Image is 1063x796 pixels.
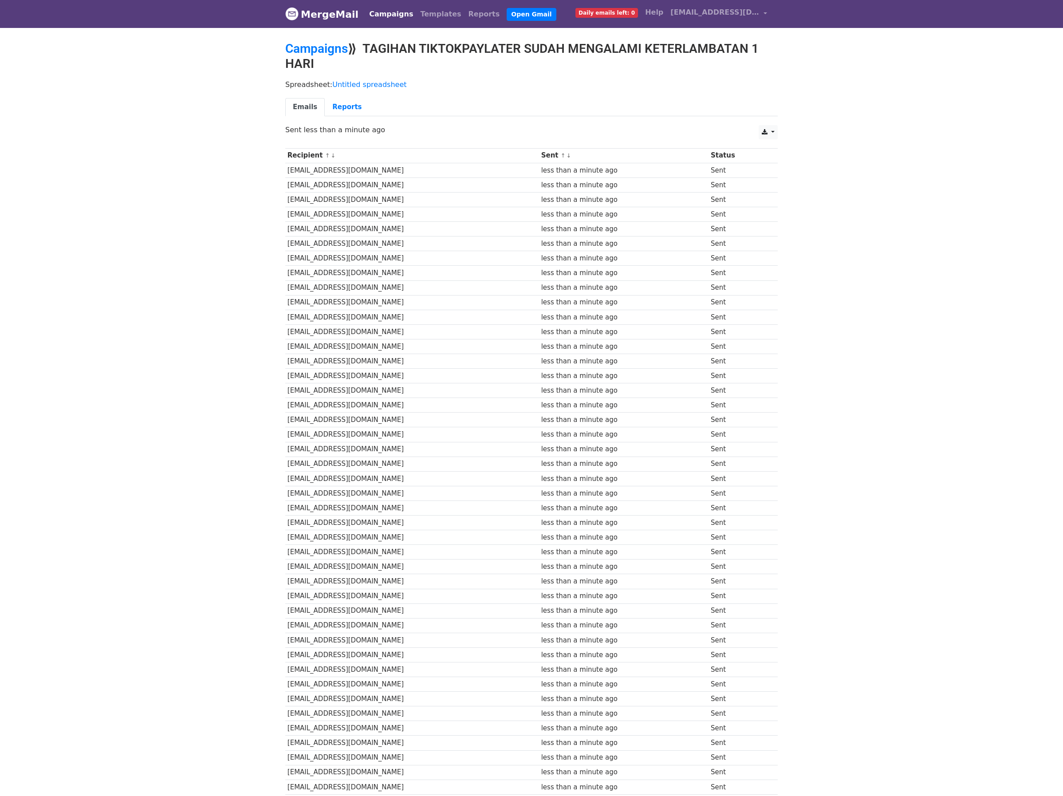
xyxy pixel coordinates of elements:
span: Daily emails left: 0 [575,8,638,18]
div: less than a minute ago [541,723,707,733]
div: less than a minute ago [541,650,707,660]
td: Sent [709,339,769,354]
td: Sent [709,618,769,633]
td: [EMAIL_ADDRESS][DOMAIN_NAME] [285,706,539,721]
div: less than a minute ago [541,459,707,469]
a: Daily emails left: 0 [572,4,642,21]
a: Open Gmail [507,8,556,21]
a: MergeMail [285,5,358,24]
div: less than a minute ago [541,327,707,337]
td: [EMAIL_ADDRESS][DOMAIN_NAME] [285,427,539,442]
td: Sent [709,500,769,515]
th: Status [709,148,769,163]
td: Sent [709,192,769,207]
div: less than a minute ago [541,635,707,646]
td: Sent [709,207,769,222]
td: Sent [709,310,769,324]
td: Sent [709,721,769,736]
td: [EMAIL_ADDRESS][DOMAIN_NAME] [285,721,539,736]
td: Sent [709,530,769,545]
td: [EMAIL_ADDRESS][DOMAIN_NAME] [285,413,539,427]
td: Sent [709,633,769,647]
td: [EMAIL_ADDRESS][DOMAIN_NAME] [285,500,539,515]
td: Sent [709,427,769,442]
a: ↓ [566,152,571,159]
td: Sent [709,413,769,427]
a: Reports [465,5,504,23]
td: [EMAIL_ADDRESS][DOMAIN_NAME] [285,295,539,310]
td: [EMAIL_ADDRESS][DOMAIN_NAME] [285,765,539,780]
div: less than a minute ago [541,209,707,220]
div: less than a minute ago [541,606,707,616]
td: [EMAIL_ADDRESS][DOMAIN_NAME] [285,471,539,486]
a: ↓ [331,152,335,159]
div: less than a minute ago [541,342,707,352]
div: less than a minute ago [541,356,707,366]
a: Campaigns [285,41,348,56]
div: less than a minute ago [541,224,707,234]
th: Recipient [285,148,539,163]
span: [EMAIL_ADDRESS][DOMAIN_NAME] [670,7,759,18]
td: [EMAIL_ADDRESS][DOMAIN_NAME] [285,633,539,647]
div: less than a minute ago [541,562,707,572]
td: [EMAIL_ADDRESS][DOMAIN_NAME] [285,603,539,618]
td: Sent [709,383,769,398]
a: ↑ [325,152,330,159]
p: Sent less than a minute ago [285,125,778,134]
div: less than a minute ago [541,518,707,528]
th: Sent [539,148,709,163]
td: [EMAIL_ADDRESS][DOMAIN_NAME] [285,750,539,765]
td: [EMAIL_ADDRESS][DOMAIN_NAME] [285,545,539,560]
td: Sent [709,589,769,603]
td: [EMAIL_ADDRESS][DOMAIN_NAME] [285,369,539,383]
td: Sent [709,647,769,662]
td: Sent [709,677,769,692]
div: less than a minute ago [541,489,707,499]
div: less than a minute ago [541,400,707,410]
td: [EMAIL_ADDRESS][DOMAIN_NAME] [285,354,539,369]
img: MergeMail logo [285,7,299,20]
a: [EMAIL_ADDRESS][DOMAIN_NAME] [667,4,771,24]
td: [EMAIL_ADDRESS][DOMAIN_NAME] [285,383,539,398]
td: Sent [709,266,769,280]
div: less than a minute ago [541,312,707,323]
td: Sent [709,222,769,236]
td: [EMAIL_ADDRESS][DOMAIN_NAME] [285,236,539,251]
div: less than a minute ago [541,709,707,719]
div: less than a minute ago [541,195,707,205]
td: [EMAIL_ADDRESS][DOMAIN_NAME] [285,339,539,354]
td: [EMAIL_ADDRESS][DOMAIN_NAME] [285,662,539,677]
h2: ⟫ TAGIHAN TIKTOKPAYLATER SUDAH MENGALAMI KETERLAMBATAN 1 HARI [285,41,778,71]
td: [EMAIL_ADDRESS][DOMAIN_NAME] [285,574,539,589]
div: less than a minute ago [541,532,707,543]
td: Sent [709,750,769,765]
div: less than a minute ago [541,239,707,249]
td: Sent [709,280,769,295]
td: [EMAIL_ADDRESS][DOMAIN_NAME] [285,222,539,236]
td: Sent [709,471,769,486]
td: [EMAIL_ADDRESS][DOMAIN_NAME] [285,192,539,207]
div: less than a minute ago [541,180,707,190]
div: less than a minute ago [541,474,707,484]
div: less than a minute ago [541,547,707,557]
div: less than a minute ago [541,753,707,763]
td: Sent [709,662,769,677]
td: [EMAIL_ADDRESS][DOMAIN_NAME] [285,560,539,574]
div: less than a minute ago [541,591,707,601]
td: Sent [709,574,769,589]
td: Sent [709,354,769,369]
td: [EMAIL_ADDRESS][DOMAIN_NAME] [285,516,539,530]
td: Sent [709,603,769,618]
td: [EMAIL_ADDRESS][DOMAIN_NAME] [285,398,539,413]
td: [EMAIL_ADDRESS][DOMAIN_NAME] [285,251,539,266]
td: [EMAIL_ADDRESS][DOMAIN_NAME] [285,310,539,324]
td: Sent [709,486,769,500]
td: [EMAIL_ADDRESS][DOMAIN_NAME] [285,207,539,222]
td: [EMAIL_ADDRESS][DOMAIN_NAME] [285,647,539,662]
a: Help [642,4,667,21]
div: less than a minute ago [541,430,707,440]
td: Sent [709,398,769,413]
td: [EMAIL_ADDRESS][DOMAIN_NAME] [285,780,539,794]
td: [EMAIL_ADDRESS][DOMAIN_NAME] [285,677,539,692]
td: Sent [709,324,769,339]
